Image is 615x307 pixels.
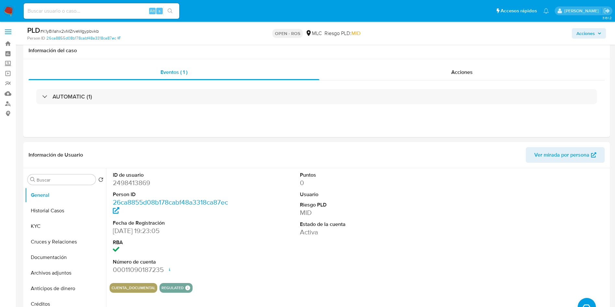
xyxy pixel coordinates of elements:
button: Archivos adjuntos [25,265,106,281]
span: # K1yBi1ahx2vMZrveWgypbvkb [40,28,99,34]
dt: RBA [113,239,231,246]
p: OPEN - ROS [272,29,303,38]
button: Acciones [572,28,606,39]
a: Salir [603,7,610,14]
b: PLD [27,25,40,35]
dd: [DATE] 19:23:05 [113,226,231,235]
button: Anticipos de dinero [25,281,106,296]
dt: Puntos [300,171,418,179]
p: nicolas.luzardo@mercadolibre.com [564,8,601,14]
dt: ID de usuario [113,171,231,179]
dt: Número de cuenta [113,258,231,266]
h1: Información de Usuario [29,152,83,158]
span: Alt [150,8,155,14]
span: Riesgo PLD: [325,30,361,37]
button: search-icon [163,6,177,16]
button: Volver al orden por defecto [98,177,103,184]
dd: MID [300,208,418,217]
button: Historial Casos [25,203,106,218]
button: Cruces y Relaciones [25,234,106,250]
dt: Riesgo PLD [300,201,418,208]
button: Documentación [25,250,106,265]
button: Buscar [30,177,35,182]
b: Person ID [27,35,45,41]
dd: 0 [300,178,418,187]
dt: Fecha de Registración [113,219,231,227]
span: Ver mirada por persona [534,147,589,163]
h1: Información del caso [29,47,605,54]
a: 26ca8855d08b178cabf48a3318ca87ec [46,35,120,41]
dt: Person ID [113,191,231,198]
dt: Estado de la cuenta [300,221,418,228]
div: AUTOMATIC (1) [36,89,597,104]
span: Eventos ( 1 ) [160,68,187,76]
a: Notificaciones [543,8,549,14]
h3: AUTOMATIC (1) [53,93,92,100]
span: MID [351,30,361,37]
dd: 2498413869 [113,178,231,187]
button: KYC [25,218,106,234]
button: Ver mirada por persona [526,147,605,163]
a: 26ca8855d08b178cabf48a3318ca87ec [113,197,228,216]
dd: Activa [300,228,418,237]
span: Acciones [576,28,595,39]
span: Accesos rápidos [501,7,537,14]
input: Buscar usuario o caso... [24,7,179,15]
div: MLC [305,30,322,37]
span: Acciones [451,68,473,76]
input: Buscar [37,177,93,183]
span: s [159,8,160,14]
dd: 00011090187235 [113,265,231,274]
dt: Usuario [300,191,418,198]
button: General [25,187,106,203]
